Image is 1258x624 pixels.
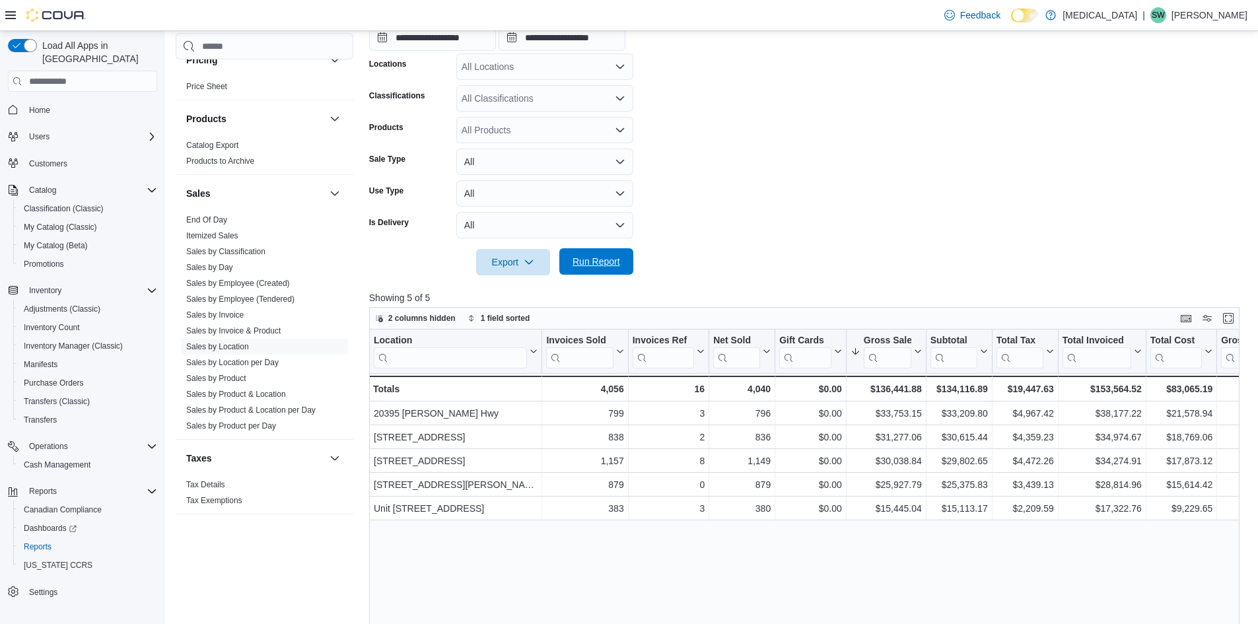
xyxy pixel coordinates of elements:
div: 20395 [PERSON_NAME] Hwy [374,405,538,421]
button: Open list of options [615,93,625,104]
button: All [456,180,633,207]
div: $34,274.91 [1063,453,1142,469]
span: Tax Details [186,479,225,490]
span: 2 columns hidden [388,313,456,324]
div: 796 [713,405,771,421]
a: Sales by Location [186,342,249,351]
button: Export [476,249,550,275]
button: Total Tax [996,335,1054,368]
button: Reports [24,483,62,499]
div: 836 [713,429,771,445]
span: Sales by Employee (Created) [186,278,290,289]
div: [STREET_ADDRESS] [374,429,538,445]
button: Sales [186,187,324,200]
a: Transfers (Classic) [18,394,95,409]
a: Sales by Employee (Tendered) [186,295,295,304]
button: Taxes [186,452,324,465]
a: Tax Details [186,480,225,489]
button: Products [327,111,343,127]
span: Transfers (Classic) [24,396,90,407]
a: End Of Day [186,215,227,225]
button: Total Invoiced [1063,335,1142,368]
button: All [456,212,633,238]
div: $31,277.06 [851,429,922,445]
div: Subtotal [930,335,977,347]
div: 1,149 [713,453,771,469]
a: My Catalog (Beta) [18,238,93,254]
div: Invoices Ref [632,335,693,347]
span: Adjustments (Classic) [24,304,100,314]
a: Cash Management [18,457,96,473]
span: Manifests [24,359,57,370]
span: Inventory Count [24,322,80,333]
button: 1 field sorted [462,310,536,326]
div: 8 [632,453,704,469]
div: 2 [632,429,704,445]
div: Total Tax [996,335,1043,368]
span: Washington CCRS [18,557,157,573]
button: Users [3,127,162,146]
span: Catalog Export [186,140,238,151]
div: Invoices Sold [546,335,613,368]
button: Customers [3,154,162,173]
div: 1,157 [546,453,623,469]
div: $15,113.17 [930,501,988,516]
input: Press the down key to open a popover containing a calendar. [499,24,625,51]
a: Tax Exemptions [186,496,242,505]
span: Purchase Orders [24,378,84,388]
span: SW [1152,7,1164,23]
div: Location [374,335,527,347]
span: My Catalog (Classic) [24,222,97,232]
button: Inventory [3,281,162,300]
a: Products to Archive [186,156,254,166]
a: Customers [24,156,73,172]
span: Run Report [573,255,620,268]
div: Invoices Ref [632,335,693,368]
div: 3 [632,405,704,421]
label: Classifications [369,90,425,101]
button: Pricing [327,52,343,68]
div: $25,375.83 [930,477,988,493]
a: Sales by Product per Day [186,421,276,431]
button: Subtotal [930,335,988,368]
label: Use Type [369,186,403,196]
span: Reports [18,539,157,555]
span: Price Sheet [186,81,227,92]
span: Sales by Product [186,373,246,384]
button: Reports [3,482,162,501]
h3: Taxes [186,452,212,465]
div: $134,116.89 [930,381,988,397]
span: Cash Management [24,460,90,470]
div: Location [374,335,527,368]
div: 16 [632,381,704,397]
button: Operations [3,437,162,456]
div: $38,177.22 [1063,405,1142,421]
span: Inventory Count [18,320,157,335]
div: $30,615.44 [930,429,988,445]
span: Inventory [29,285,61,296]
button: Invoices Sold [546,335,623,368]
div: $0.00 [779,453,842,469]
div: $33,753.15 [851,405,922,421]
button: Inventory Count [13,318,162,337]
h3: Products [186,112,227,125]
button: 2 columns hidden [370,310,461,326]
div: 4,040 [713,381,771,397]
a: Sales by Employee (Created) [186,279,290,288]
span: Reports [29,486,57,497]
div: $0.00 [779,381,842,397]
a: Sales by Location per Day [186,358,279,367]
span: Transfers (Classic) [18,394,157,409]
a: Promotions [18,256,69,272]
label: Locations [369,59,407,69]
span: Dark Mode [1011,22,1012,23]
span: Dashboards [18,520,157,536]
a: Catalog Export [186,141,238,150]
label: Products [369,122,403,133]
span: Sales by Location [186,341,249,352]
div: Products [176,137,353,174]
div: 3 [632,501,704,516]
a: Reports [18,539,57,555]
div: 838 [546,429,623,445]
